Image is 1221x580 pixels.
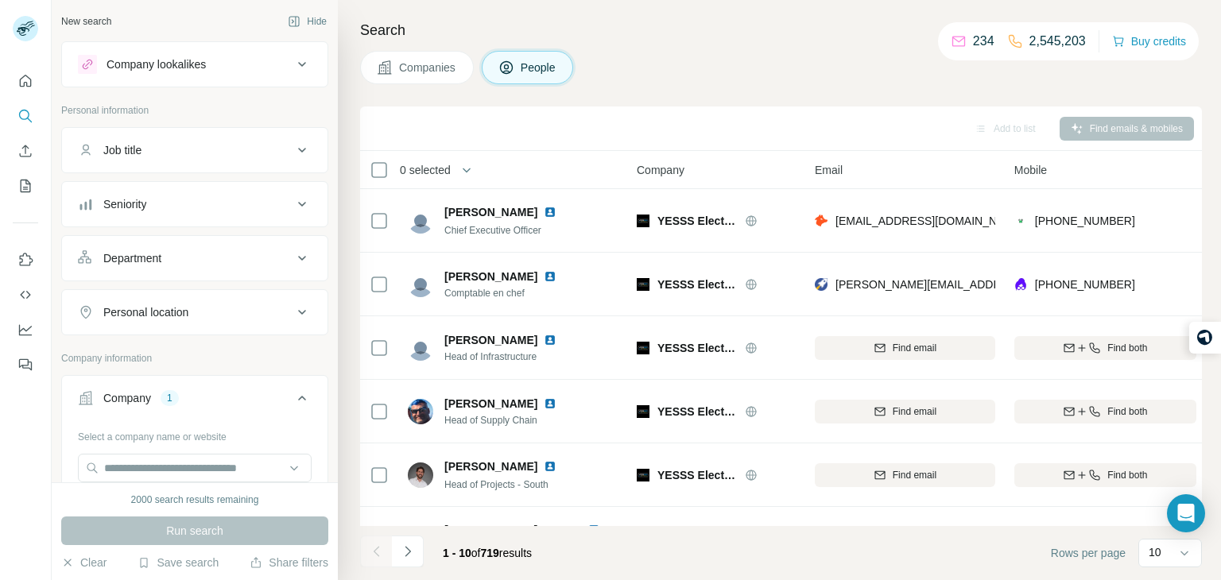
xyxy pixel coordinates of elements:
img: LinkedIn logo [544,334,556,346]
img: Avatar [408,272,433,297]
span: Head of Projects - South [444,479,548,490]
div: 1 [161,391,179,405]
button: Find email [815,463,995,487]
button: Find both [1014,336,1196,360]
img: Logo of YESSS Electrical [637,278,649,291]
span: [PERSON_NAME] [444,332,537,348]
img: Logo of YESSS Electrical [637,215,649,227]
span: Rows per page [1051,545,1126,561]
button: Seniority [62,185,328,223]
div: Seniority [103,196,146,212]
span: [PHONE_NUMBER] [1035,215,1135,227]
span: YESSS Electrical [657,276,737,292]
span: Head of Supply Chain [444,413,576,427]
span: Find email [893,341,936,355]
span: YESSS Electrical [657,340,737,356]
span: Head of Infrastructure [444,350,576,364]
span: YESSS Electrical [657,213,737,229]
p: 10 [1149,544,1161,560]
span: 0 selected [400,162,451,178]
img: provider contactout logo [1014,213,1027,229]
span: Find both [1107,404,1147,419]
p: Personal information [61,103,328,118]
span: [PERSON_NAME] [444,458,537,474]
span: of [471,547,481,559]
span: [PERSON_NAME][EMAIL_ADDRESS][DOMAIN_NAME] [835,278,1115,291]
img: Avatar [408,208,433,234]
img: LinkedIn logo [544,206,556,218]
span: results [443,547,532,559]
button: Clear [61,555,107,570]
div: New search [61,14,111,29]
p: 2,545,203 [1029,32,1086,51]
span: Find both [1107,341,1147,355]
img: LinkedIn logo [544,460,556,473]
img: provider rocketreach logo [815,276,828,292]
button: Department [62,239,328,277]
button: Find both [1014,463,1196,487]
p: Company information [61,351,328,365]
button: Personal location [62,293,328,331]
span: [PERSON_NAME] [444,269,537,284]
button: Use Surfe on LinkedIn [13,246,38,274]
button: Hide [277,10,338,33]
span: [PERSON_NAME] [444,204,537,220]
div: Personal location [103,304,188,320]
div: Department [103,250,161,266]
button: Use Surfe API [13,280,38,309]
button: Find email [815,400,995,423]
img: LinkedIn logo [544,397,556,410]
img: Avatar [408,335,433,361]
button: Search [13,102,38,130]
span: [PERSON_NAME] FInstSMM [444,524,593,536]
span: Comptable en chef [444,286,576,300]
span: People [521,60,557,75]
button: Navigate to next page [392,536,424,567]
button: Find both [1014,400,1196,423]
span: [PHONE_NUMBER] [1035,278,1135,291]
img: Avatar [408,526,433,551]
span: Find both [1107,468,1147,482]
span: [PERSON_NAME] [444,396,537,412]
button: Company1 [62,379,328,423]
img: Avatar [408,399,433,424]
div: Open Intercom Messenger [1167,494,1205,532]
img: Logo of YESSS Electrical [637,342,649,354]
button: Dashboard [13,315,38,344]
span: 719 [481,547,499,559]
span: 1 - 10 [443,547,471,559]
span: Email [815,162,843,178]
img: LinkedIn logo [544,270,556,283]
button: Feedback [13,350,38,379]
p: 234 [973,32,994,51]
img: Logo of YESSS Electrical [637,469,649,481]
button: Share filters [250,555,328,570]
span: Find email [893,468,936,482]
img: Logo of YESSS Electrical [637,405,649,418]
div: Job title [103,142,141,158]
img: Avatar [408,462,433,488]
span: Chief Executive Officer [444,225,541,236]
img: provider hunter logo [815,213,828,229]
button: Enrich CSV [13,137,38,165]
h4: Search [360,19,1202,41]
img: provider lusha logo [1014,276,1027,292]
span: Find email [893,404,936,419]
div: Select a company name or website [78,423,312,444]
button: Buy credits [1112,30,1186,52]
button: Company lookalikes [62,45,328,83]
button: My lists [13,172,38,200]
div: Company lookalikes [107,56,206,72]
span: Companies [399,60,457,75]
button: Quick start [13,67,38,95]
button: Find email [815,336,995,360]
span: [EMAIL_ADDRESS][DOMAIN_NAME] [835,215,1024,227]
button: Job title [62,131,328,169]
div: 2000 search results remaining [131,493,259,507]
span: Company [637,162,684,178]
img: LinkedIn logo [587,524,600,536]
span: YESSS Electrical [657,404,737,420]
span: YESSS Electrical [657,467,737,483]
button: Save search [138,555,219,570]
span: Mobile [1014,162,1047,178]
